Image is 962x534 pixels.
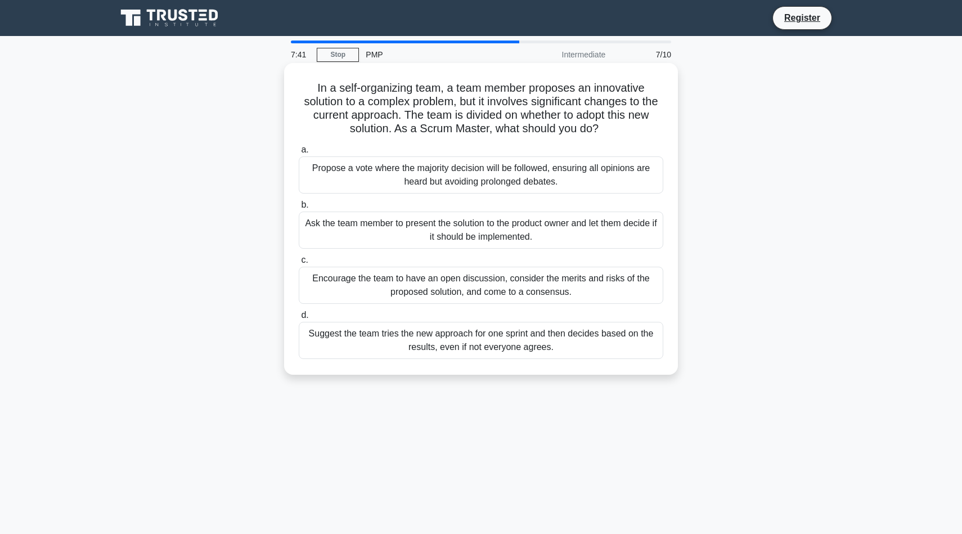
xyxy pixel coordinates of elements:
[777,11,827,25] a: Register
[612,43,678,66] div: 7/10
[284,43,317,66] div: 7:41
[359,43,514,66] div: PMP
[301,145,308,154] span: a.
[514,43,612,66] div: Intermediate
[299,212,663,249] div: Ask the team member to present the solution to the product owner and let them decide if it should...
[301,310,308,320] span: d.
[298,81,664,136] h5: In a self-organizing team, a team member proposes an innovative solution to a complex problem, bu...
[301,200,308,209] span: b.
[301,255,308,264] span: c.
[317,48,359,62] a: Stop
[299,156,663,194] div: Propose a vote where the majority decision will be followed, ensuring all opinions are heard but ...
[299,267,663,304] div: Encourage the team to have an open discussion, consider the merits and risks of the proposed solu...
[299,322,663,359] div: Suggest the team tries the new approach for one sprint and then decides based on the results, eve...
